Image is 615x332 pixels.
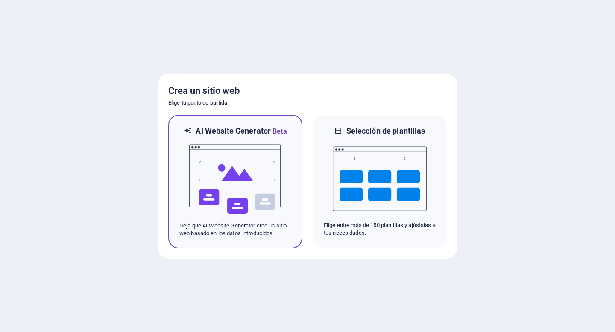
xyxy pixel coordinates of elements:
div: Selección de plantillasElige entre más de 150 plantillas y ajústalas a tus necesidades. [313,115,447,248]
h6: Elige tu punto de partida [168,98,447,108]
div: AI Website GeneratorBetaaiDeja que AI Website Generator cree un sitio web basado en los datos int... [168,115,302,248]
h6: Selección de plantillas [346,126,425,136]
h5: Crea un sitio web [168,84,447,98]
span: Beta [271,127,287,135]
p: Elige entre más de 150 plantillas y ajústalas a tus necesidades. [324,221,436,237]
p: Deja que AI Website Generator cree un sitio web basado en los datos introducidos. [179,222,291,237]
h6: AI Website Generator [196,126,287,137]
img: ai [188,137,282,222]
